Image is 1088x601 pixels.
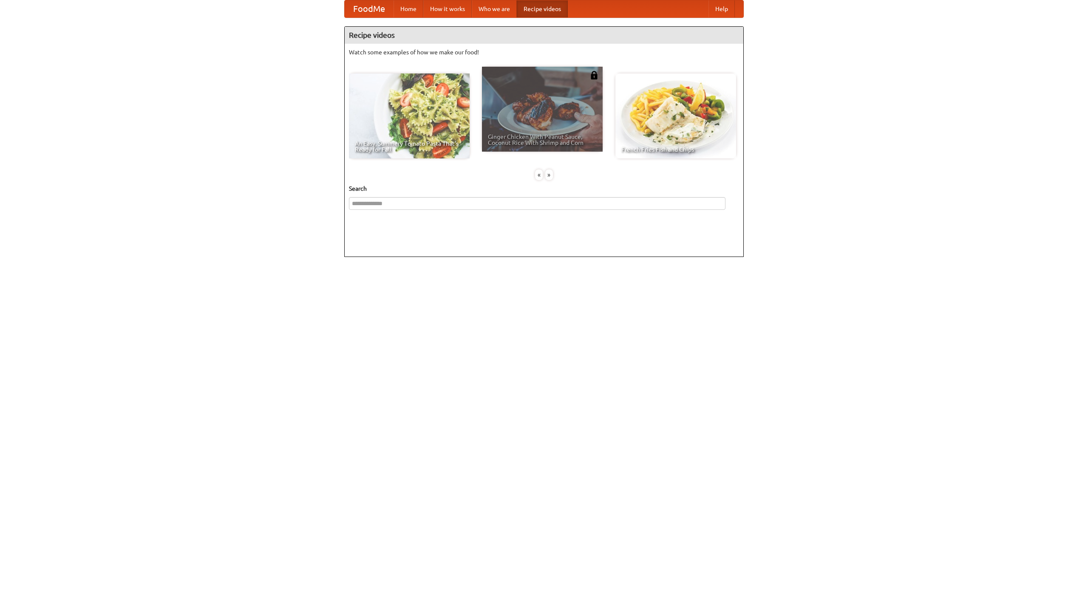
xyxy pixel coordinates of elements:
[355,141,464,152] span: An Easy, Summery Tomato Pasta That's Ready for Fall
[535,169,543,180] div: «
[345,0,394,17] a: FoodMe
[545,169,553,180] div: »
[349,48,739,56] p: Watch some examples of how we make our food!
[621,147,730,152] span: French Fries Fish and Chips
[345,27,743,44] h4: Recipe videos
[590,71,598,79] img: 483408.png
[349,184,739,193] h5: Search
[349,73,470,158] a: An Easy, Summery Tomato Pasta That's Ready for Fall
[517,0,568,17] a: Recipe videos
[423,0,472,17] a: How it works
[472,0,517,17] a: Who we are
[394,0,423,17] a: Home
[615,73,736,158] a: French Fries Fish and Chips
[708,0,735,17] a: Help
